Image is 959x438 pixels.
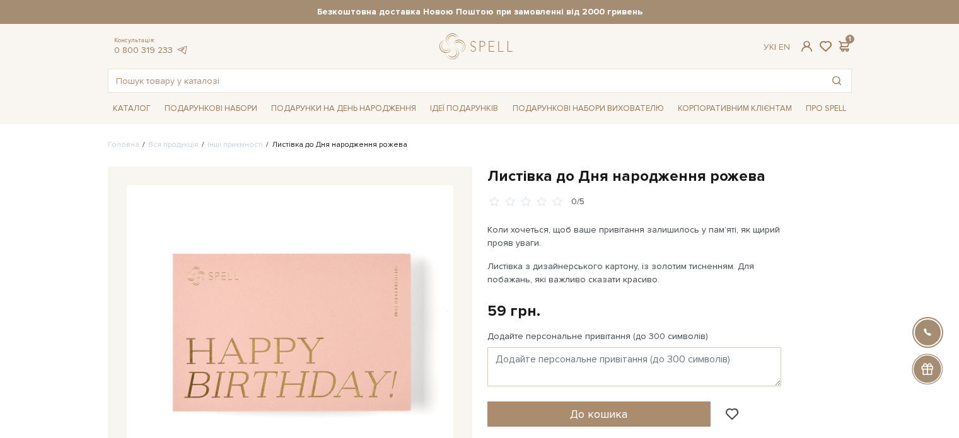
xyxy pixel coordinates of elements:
a: Вся продукція [148,140,199,149]
button: Пошук товару у каталозі [822,69,851,92]
a: Подарункові набори [160,99,262,118]
a: Інші приємності [207,140,263,149]
a: logo [439,33,518,59]
a: Каталог [108,99,156,118]
span: | [774,42,776,52]
a: Подарунки на День народження [266,99,421,118]
label: Додайте персональне привітання (до 300 символів) [487,331,708,342]
a: Про Spell [801,99,851,118]
h1: Листівка до Дня народження рожева [487,166,852,186]
div: 0/5 [571,196,584,208]
span: До кошика [570,407,627,421]
a: telegram [176,45,189,55]
div: 59 грн. [487,301,540,321]
a: Головна [108,140,139,149]
a: Подарункові набори вихователю [508,98,669,119]
input: Пошук товару у каталозі [108,69,822,92]
li: Листівка до Дня народження рожева [263,139,407,151]
p: Листівка з дизайнерського картону, із золотим тисненням. Для побажань, які важливо сказати красиво. [487,260,783,286]
strong: Безкоштовна доставка Новою Поштою при замовленні від 2000 гривень [108,6,852,18]
a: 0 800 319 233 [114,45,173,55]
button: До кошика [487,401,711,427]
span: Консультація: [114,37,189,45]
div: Ук [764,42,790,53]
p: Коли хочеться, щоб ваше привітання залишилось у пам’яті, як щирий прояв уваги. [487,223,783,250]
a: En [779,42,790,52]
a: Ідеї подарунків [425,99,503,118]
a: Корпоративним клієнтам [673,98,797,119]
